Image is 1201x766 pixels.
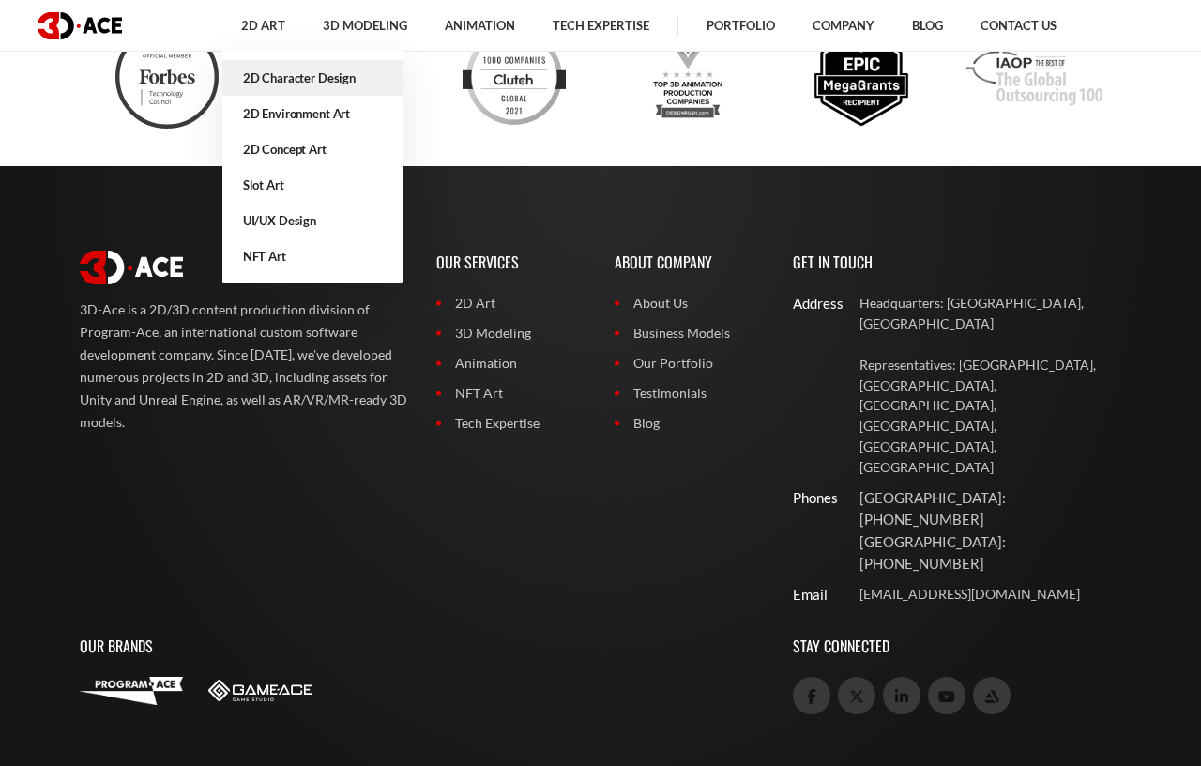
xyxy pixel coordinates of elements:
[615,232,765,293] p: About Company
[222,60,403,96] a: 2D Character Design
[810,25,913,129] img: Epic megagrants recipient
[793,232,1121,293] p: Get In Touch
[38,12,122,39] img: logo dark
[615,293,765,314] a: About Us
[859,487,1121,531] p: [GEOGRAPHIC_DATA]: [PHONE_NUMBER]
[436,383,586,404] a: NFT Art
[222,238,403,274] a: NFT Art
[615,323,765,344] a: Business Models
[793,616,1121,677] p: Stay Connected
[222,203,403,238] a: UI/UX Design
[859,584,1121,605] a: [EMAIL_ADDRESS][DOMAIN_NAME]
[859,293,1121,334] p: Headquarters: [GEOGRAPHIC_DATA], [GEOGRAPHIC_DATA]
[436,413,586,434] a: Tech Expertise
[222,131,403,167] a: 2D Concept Art
[115,25,219,129] img: Ftc badge 3d ace 2024
[636,25,739,129] img: Top 3d animation production companies designrush 2023
[436,293,586,314] a: 2D Art
[80,677,183,705] img: Program-Ace
[463,25,566,129] img: Clutch top developers
[793,487,824,509] div: Phones
[80,251,183,284] img: logo white
[80,299,408,434] p: 3D-Ace is a 2D/3D content production division of Program-Ace, an international custom software de...
[966,25,1102,129] img: Iaop award
[615,353,765,374] a: Our Portfolio
[222,96,403,131] a: 2D Environment Art
[793,584,824,605] div: Email
[208,680,312,701] img: Game-Ace
[859,531,1121,575] p: [GEOGRAPHIC_DATA]: [PHONE_NUMBER]
[222,167,403,203] a: Slot Art
[436,232,586,293] p: Our Services
[80,616,765,677] p: Our Brands
[793,293,824,314] div: Address
[615,383,765,404] a: Testimonials
[436,353,586,374] a: Animation
[436,323,586,344] a: 3D Modeling
[615,413,765,434] a: Blog
[859,293,1121,477] a: Headquarters: [GEOGRAPHIC_DATA], [GEOGRAPHIC_DATA] Representatives: [GEOGRAPHIC_DATA], [GEOGRAPHI...
[859,355,1121,478] p: Representatives: [GEOGRAPHIC_DATA], [GEOGRAPHIC_DATA], [GEOGRAPHIC_DATA], [GEOGRAPHIC_DATA], [GEO...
